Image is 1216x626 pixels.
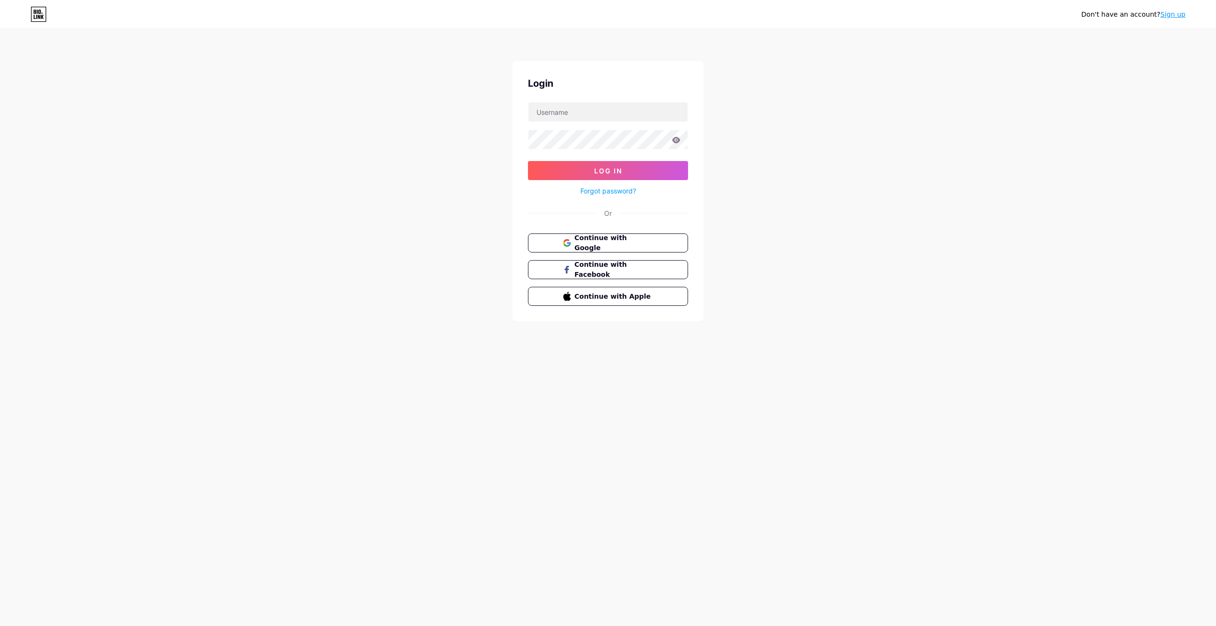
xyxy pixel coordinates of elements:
button: Continue with Facebook [528,260,688,279]
button: Continue with Google [528,233,688,252]
input: Username [528,102,688,121]
div: Login [528,76,688,91]
span: Continue with Apple [575,292,653,302]
a: Sign up [1160,10,1186,18]
span: Log In [594,167,622,175]
div: Don't have an account? [1081,10,1186,20]
div: Or [604,208,612,218]
a: Forgot password? [580,186,636,196]
button: Log In [528,161,688,180]
span: Continue with Google [575,233,653,253]
span: Continue with Facebook [575,260,653,280]
button: Continue with Apple [528,287,688,306]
